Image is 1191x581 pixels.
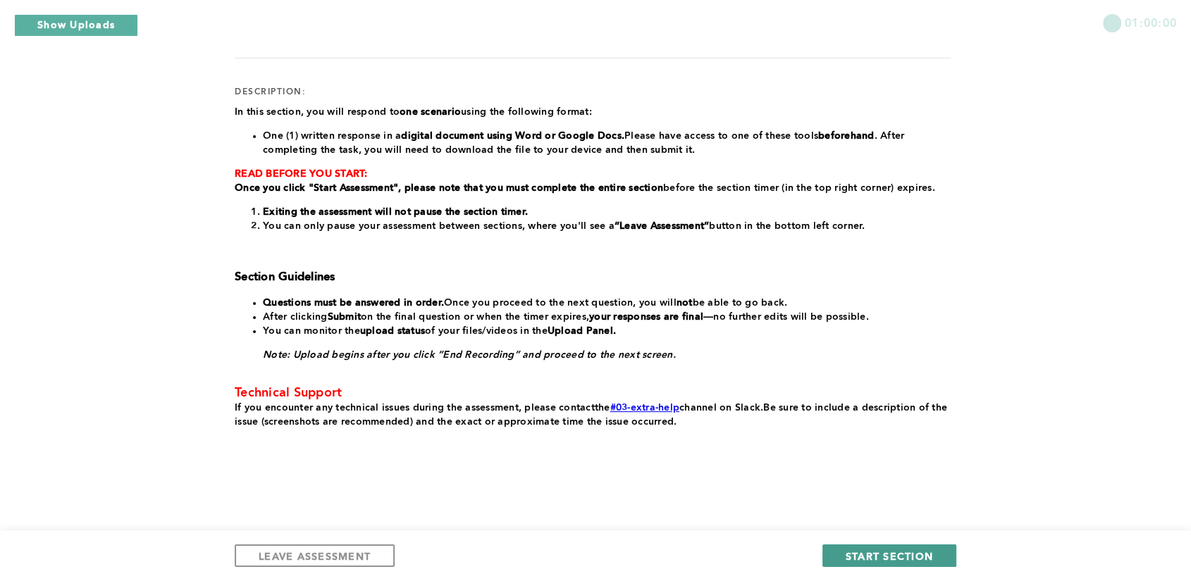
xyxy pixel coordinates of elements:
a: #03-extra-help [610,403,680,413]
span: . [760,403,763,413]
p: before the section timer (in the top right corner) expires. [235,181,951,195]
li: You can only pause your assessment between sections, where you'll see a button in the bottom left... [263,219,951,233]
li: After clicking on the final question or when the timer expires, —no further edits will be possible. [263,310,951,324]
div: description: [235,87,306,98]
strong: “Leave Assessment” [615,221,710,231]
strong: not [677,298,693,308]
strong: your responses are final [589,312,703,322]
strong: one scenario [400,107,461,117]
strong: Upload Panel. [548,326,616,336]
span: using the following format: [461,107,592,117]
strong: digital document using Word or Google Docs. [401,131,624,141]
span: In this section, you will respond to [235,107,400,117]
button: START SECTION [822,544,956,567]
span: LEAVE ASSESSMENT [259,549,371,563]
h3: Section Guidelines [235,270,951,285]
span: 01:00:00 [1125,14,1177,30]
li: You can monitor the of your files/videos in the [263,324,951,338]
button: Show Uploads [14,14,138,37]
li: One (1) written response in a Please have access to one of these tools . After completing the tas... [263,129,951,157]
li: Once you proceed to the next question, you will be able to go back. [263,296,951,310]
span: START SECTION [846,549,933,563]
span: Technical Support [235,387,342,399]
strong: READ BEFORE YOU START: [235,169,368,179]
strong: Once you click "Start Assessment", please note that you must complete the entire section [235,183,663,193]
em: Note: Upload begins after you click “End Recording” and proceed to the next screen. [263,350,676,360]
strong: beforehand [818,131,875,141]
strong: Submit [328,312,362,322]
span: If you encounter any technical issues during the assessment, please contact [235,403,595,413]
button: LEAVE ASSESSMENT [235,544,395,567]
strong: Questions must be answered in order. [263,298,444,308]
p: the channel on Slack Be sure to include a description of the issue (screenshots are recommended) ... [235,401,951,429]
strong: Exiting the assessment will not pause the section timer. [263,207,528,217]
strong: upload status [360,326,425,336]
